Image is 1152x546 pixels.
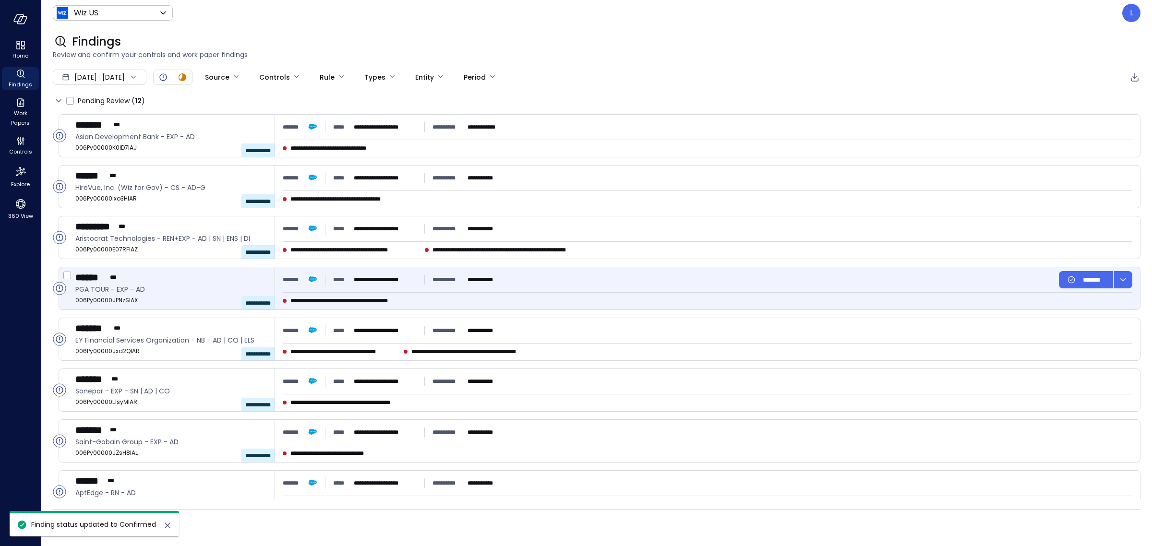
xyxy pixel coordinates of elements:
span: Explore [11,179,30,189]
div: Open [157,71,169,83]
span: 006Py00000Jxd2QIAR [75,346,267,356]
span: EY Financial Services Organization - NB - AD | CO | ELS [75,335,267,345]
p: Wiz US [74,7,98,19]
div: 360 View [2,196,39,222]
div: Button group with a nested menu [1059,271,1132,288]
div: Controls [2,134,39,157]
div: Open [53,434,66,448]
span: 006Py00000E07RFIAZ [75,245,267,254]
div: Leah Collins [1122,4,1140,22]
span: Pending Review [78,93,145,108]
span: Findings [9,80,32,89]
span: HireVue, Inc. (Wiz for Gov) - CS - AD-G [75,182,267,193]
span: Aristocrat Technologies - REN+EXP - AD | SN | ENS | DI [75,233,267,244]
span: Controls [9,147,32,156]
span: Saint-Gobain Group - EXP - AD [75,437,267,447]
span: Work Papers [6,108,35,128]
div: Work Papers [2,96,39,129]
div: Source [205,69,229,85]
div: Open [53,231,66,244]
div: Export to CSV [1129,71,1140,83]
span: Review and confirm your controls and work paper findings [53,49,1140,60]
img: Icon [57,7,68,19]
span: 006Py00000CntyvIAB [75,499,267,509]
span: Home [12,51,28,60]
div: ( ) [132,95,145,106]
div: Explore [2,163,39,190]
span: 006Py00000Ixo3HIAR [75,194,267,203]
span: 12 [135,96,142,106]
div: Period [464,69,486,85]
button: dropdown-icon-button [1113,271,1132,288]
p: L [1130,7,1133,19]
span: PGA TOUR - EXP - AD [75,284,267,295]
div: Controls [259,69,290,85]
div: Open [53,383,66,397]
div: In Progress [177,71,188,83]
div: Findings [2,67,39,90]
div: Types [364,69,385,85]
span: Sonepar - EXP - SN | AD | CO [75,386,267,396]
div: Open [53,332,66,346]
div: Open [53,282,66,295]
button: close [162,520,173,531]
span: 006Py00000K0lD7IAJ [75,143,267,153]
span: AptEdge - RN - AD [75,487,267,498]
span: 360 View [8,211,33,221]
span: Findings [72,34,121,49]
div: Home [2,38,39,61]
span: [DATE] [74,72,97,83]
span: 006Py00000L1syMIAR [75,397,267,407]
span: 006Py00000JZsH8IAL [75,448,267,458]
span: Finding status updated to Confirmed [31,520,156,529]
span: Asian Development Bank - EXP - AD [75,131,267,142]
div: Entity [415,69,434,85]
div: Open [53,485,66,499]
div: Open [53,180,66,193]
div: Open [53,129,66,142]
span: 006Py00000JPNzSIAX [75,296,267,305]
div: Rule [320,69,335,85]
